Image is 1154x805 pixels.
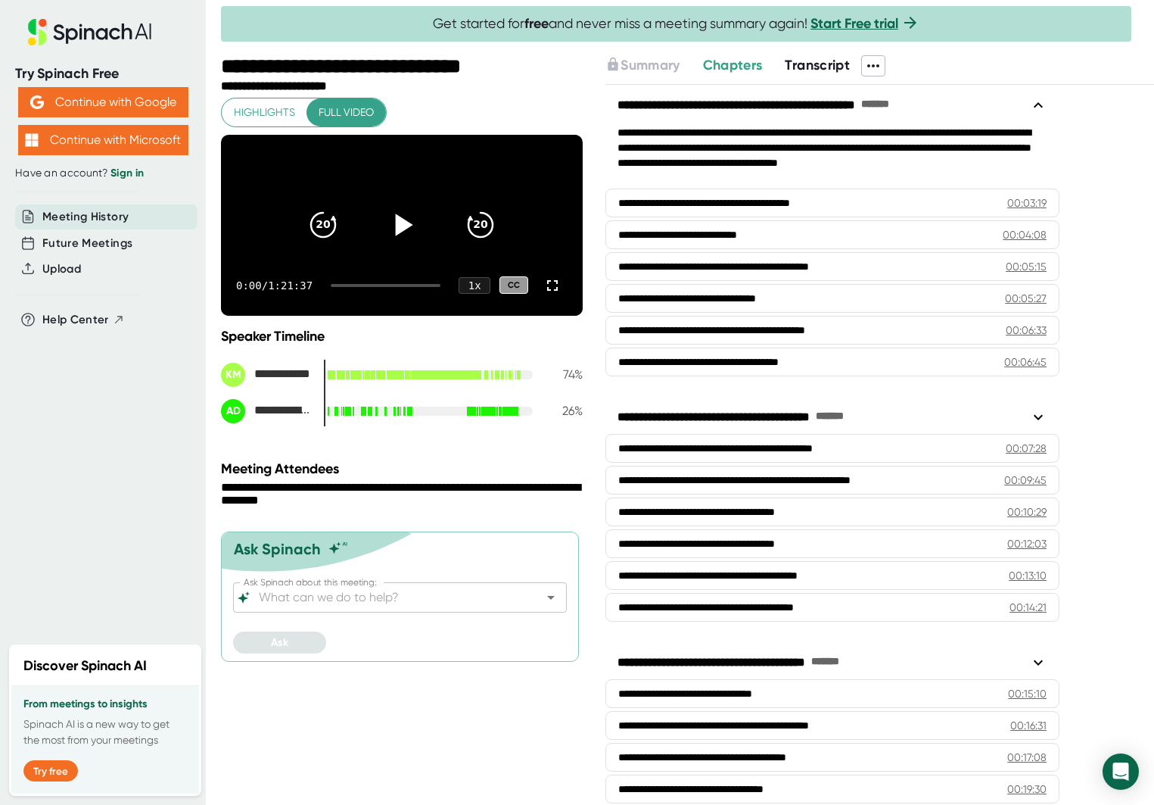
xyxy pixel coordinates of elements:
div: 00:14:21 [1009,600,1047,615]
button: Summary [605,55,680,76]
div: 1 x [459,277,490,294]
div: 00:05:27 [1005,291,1047,306]
b: free [524,15,549,32]
div: 0:00 / 1:21:37 [236,279,313,292]
div: Try Spinach Free [15,65,191,83]
button: Future Meetings [42,235,132,252]
span: Transcript [785,57,850,73]
span: Get started for and never miss a meeting summary again! [433,15,919,33]
div: 74 % [545,367,583,382]
p: Spinach AI is a new way to get the most from your meetings [23,716,187,748]
div: 00:03:19 [1007,195,1047,211]
button: Transcript [785,55,850,76]
span: Chapters [703,57,763,73]
a: Start Free trial [810,15,898,32]
div: Have an account? [15,167,191,180]
img: Aehbyd4JwY73AAAAAElFTkSuQmCC [30,95,44,109]
span: Ask [271,636,288,649]
div: 00:05:15 [1006,259,1047,274]
button: Full video [306,98,386,126]
div: Upgrade to access [605,55,702,76]
span: Summary [621,57,680,73]
div: 00:06:33 [1006,323,1047,338]
button: Highlights [222,98,307,126]
button: Continue with Microsoft [18,125,188,155]
button: Chapters [703,55,763,76]
div: Andrew Dinkins [221,399,312,423]
button: Meeting History [42,208,129,226]
h2: Discover Spinach AI [23,656,147,676]
div: 00:04:08 [1003,227,1047,242]
button: Help Center [42,311,125,329]
button: Try free [23,760,78,782]
div: 00:15:10 [1008,686,1047,701]
h3: From meetings to insights [23,698,187,710]
button: Open [540,587,561,608]
div: 00:12:03 [1007,536,1047,551]
span: Highlights [234,103,295,122]
button: Ask [233,632,326,654]
a: Sign in [110,167,144,179]
div: Speaker Timeline [221,328,583,345]
div: 00:16:31 [1010,718,1047,733]
div: AD [221,399,245,423]
span: Full video [319,103,374,122]
div: 00:10:29 [1007,504,1047,520]
span: Help Center [42,311,109,329]
div: 00:13:10 [1009,568,1047,583]
div: Open Intercom Messenger [1103,754,1139,790]
div: 00:17:08 [1007,750,1047,765]
button: Upload [42,261,81,278]
div: 00:19:30 [1007,782,1047,797]
div: 00:06:45 [1004,354,1047,370]
div: Ask Spinach [234,540,321,558]
div: CC [499,276,528,294]
div: 00:07:28 [1006,441,1047,456]
div: Meeting Attendees [221,460,586,477]
div: 00:09:45 [1004,473,1047,488]
div: 26 % [545,404,583,418]
input: What can we do to help? [256,587,518,608]
button: Continue with Google [18,87,188,117]
div: Kendra Mason [221,363,312,387]
div: KM [221,363,245,387]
